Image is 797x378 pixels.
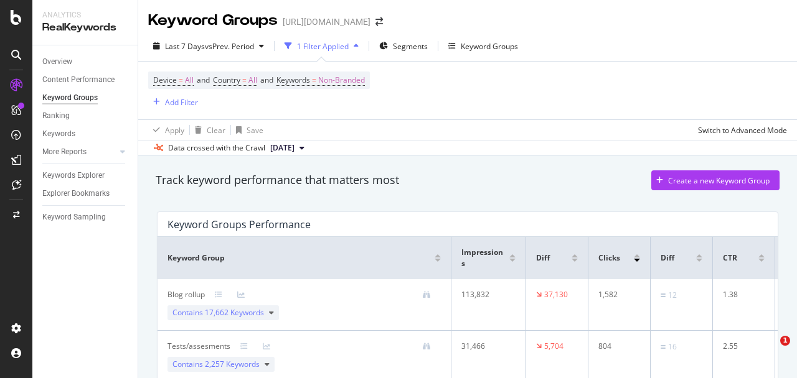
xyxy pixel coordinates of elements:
div: Keyword Groups [42,91,98,104]
a: Keywords [42,127,129,141]
div: Create a new Keyword Group [668,175,770,186]
span: Keywords [276,75,310,85]
button: [DATE] [265,141,309,155]
div: Analytics [42,10,128,21]
div: Keywords [42,127,75,141]
button: Segments [374,36,433,56]
div: Switch to Advanced Mode [698,125,787,136]
div: 16 [668,341,677,353]
span: 17,662 Keywords [205,307,264,318]
a: Keyword Groups [42,91,129,104]
div: Save [247,125,263,136]
div: Add Filter [165,97,198,108]
button: Add Filter [148,94,198,109]
div: 113,832 [461,289,510,300]
span: = [179,75,183,85]
span: Impressions [461,247,506,269]
div: Data crossed with the Crawl [168,142,265,154]
span: Keyword Group [167,252,225,264]
span: Device [153,75,177,85]
span: Country [213,75,240,85]
span: = [242,75,247,85]
button: 1 Filter Applied [280,36,364,56]
div: RealKeywords [42,21,128,35]
span: = [312,75,316,85]
span: Segments [393,41,428,52]
span: 2,257 Keywords [205,359,260,369]
span: Clicks [598,252,620,264]
a: More Reports [42,145,116,159]
div: 2.55 [723,341,760,352]
span: and [260,75,273,85]
span: Diff [536,252,550,264]
div: 804 [598,341,636,352]
span: Last 7 Days [165,41,205,52]
span: Diff [661,252,674,264]
div: Keyword Groups [461,41,518,52]
div: Keyword Sampling [42,211,106,224]
div: 1,582 [598,289,636,300]
div: 5,704 [544,341,564,352]
span: All [185,71,194,89]
span: Contains [172,359,260,370]
div: Content Performance [42,73,115,86]
button: Create a new Keyword Group [651,170,780,190]
div: Keyword Groups Performance [167,218,311,231]
div: Apply [165,125,184,136]
a: Content Performance [42,73,129,86]
div: Blog rollup [167,289,205,300]
div: Explorer Bookmarks [42,187,110,200]
div: Track keyword performance that matters most [156,172,399,188]
span: 1 [780,336,790,346]
button: Save [231,120,263,140]
span: vs Prev. Period [205,41,254,52]
div: Keywords Explorer [42,169,105,182]
span: All [248,71,257,89]
div: 12 [668,290,677,301]
button: Apply [148,120,184,140]
button: Keyword Groups [443,36,523,56]
span: 2025 Sep. 6th [270,142,295,154]
img: Equal [661,293,666,297]
div: arrow-right-arrow-left [375,17,383,26]
span: and [197,75,210,85]
div: More Reports [42,145,87,159]
a: Ranking [42,109,129,122]
div: Keyword Groups [148,10,278,31]
button: Switch to Advanced Mode [693,120,787,140]
button: Last 7 DaysvsPrev. Period [148,36,269,56]
div: 1 Filter Applied [297,41,349,52]
a: Keyword Sampling [42,211,129,224]
div: Clear [207,125,225,136]
div: 37,130 [544,289,568,300]
div: Tests/assesments [167,341,230,352]
img: Equal [661,345,666,349]
div: Overview [42,55,72,68]
iframe: Intercom live chat [755,336,785,366]
a: Overview [42,55,129,68]
span: CTR [723,252,737,264]
span: Contains [172,307,264,318]
button: Clear [190,120,225,140]
div: 1.38 [723,289,760,300]
a: Explorer Bookmarks [42,187,129,200]
a: Keywords Explorer [42,169,129,182]
div: 31,466 [461,341,510,352]
span: Non-Branded [318,71,365,89]
div: Ranking [42,109,70,122]
div: [URL][DOMAIN_NAME] [283,16,370,28]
